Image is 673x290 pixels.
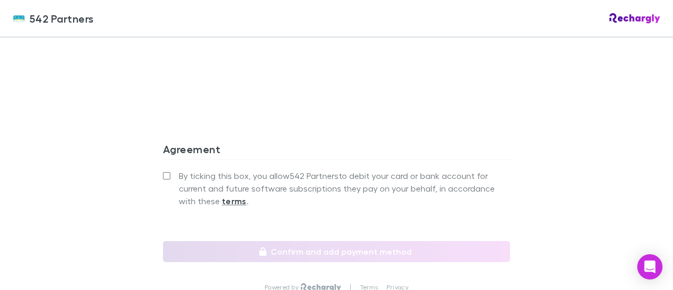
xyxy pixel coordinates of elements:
span: By ticking this box, you allow 542 Partners to debit your card or bank account for current and fu... [179,169,510,207]
img: 542 Partners's Logo [13,12,25,25]
strong: terms [222,196,247,206]
div: Open Intercom Messenger [637,254,662,279]
button: Confirm and add payment method [163,241,510,262]
img: Rechargly Logo [609,13,660,24]
span: 542 Partners [29,11,94,26]
h3: Agreement [163,143,510,159]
